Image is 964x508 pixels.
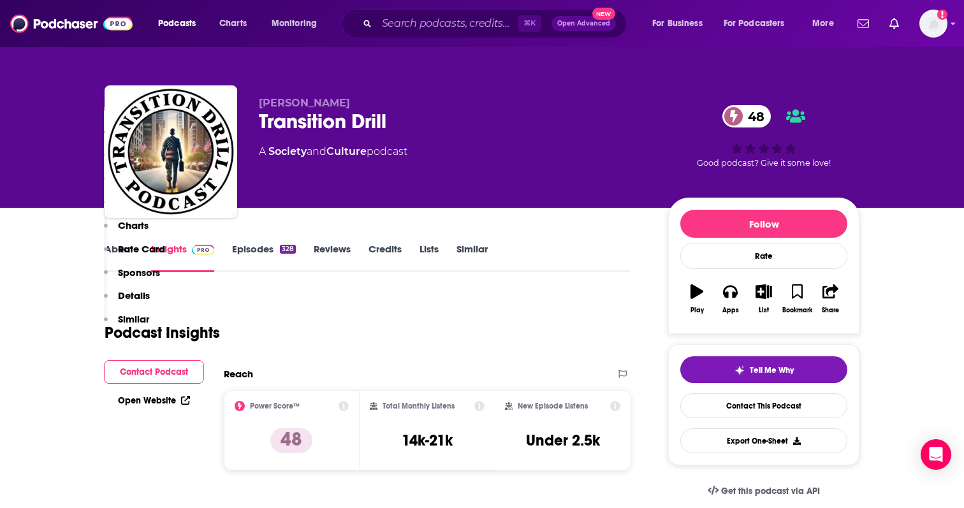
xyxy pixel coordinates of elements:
[680,356,847,383] button: tell me why sparkleTell Me Why
[668,97,859,176] div: 48Good podcast? Give it some love!
[780,276,814,322] button: Bookmark
[118,289,150,301] p: Details
[803,13,850,34] button: open menu
[680,210,847,238] button: Follow
[518,402,588,410] h2: New Episode Listens
[680,276,713,322] button: Play
[759,307,769,314] div: List
[118,266,160,279] p: Sponsors
[782,307,812,314] div: Bookmark
[118,243,165,255] p: Rate Card
[118,395,190,406] a: Open Website
[652,15,703,33] span: For Business
[354,9,639,38] div: Search podcasts, credits, & more...
[747,276,780,322] button: List
[118,313,149,325] p: Similar
[690,307,704,314] div: Play
[724,15,785,33] span: For Podcasters
[518,15,541,32] span: ⌘ K
[680,243,847,269] div: Rate
[721,486,820,497] span: Get this podcast via API
[919,10,947,38] img: User Profile
[921,439,951,470] div: Open Intercom Messenger
[219,15,247,33] span: Charts
[250,402,300,410] h2: Power Score™
[259,144,407,159] div: A podcast
[149,13,212,34] button: open menu
[377,13,518,34] input: Search podcasts, credits, & more...
[713,276,747,322] button: Apps
[107,88,235,215] img: Transition Drill
[104,266,160,290] button: Sponsors
[814,276,847,322] button: Share
[884,13,904,34] a: Show notifications dropdown
[232,243,296,272] a: Episodes328
[280,245,296,254] div: 328
[158,15,196,33] span: Podcasts
[259,97,350,109] span: [PERSON_NAME]
[272,15,317,33] span: Monitoring
[557,20,610,27] span: Open Advanced
[734,365,745,375] img: tell me why sparkle
[314,243,351,272] a: Reviews
[456,243,488,272] a: Similar
[526,431,600,450] h3: Under 2.5k
[697,158,831,168] span: Good podcast? Give it some love!
[919,10,947,38] button: Show profile menu
[270,428,312,453] p: 48
[369,243,402,272] a: Credits
[937,10,947,20] svg: Add a profile image
[852,13,874,34] a: Show notifications dropdown
[224,368,253,380] h2: Reach
[420,243,439,272] a: Lists
[680,393,847,418] a: Contact This Podcast
[268,145,307,157] a: Society
[307,145,326,157] span: and
[402,431,453,450] h3: 14k-21k
[383,402,455,410] h2: Total Monthly Listens
[10,11,133,36] img: Podchaser - Follow, Share and Rate Podcasts
[104,243,165,266] button: Rate Card
[104,360,204,384] button: Contact Podcast
[551,16,616,31] button: Open AdvancedNew
[919,10,947,38] span: Logged in as catefess
[722,307,739,314] div: Apps
[715,13,803,34] button: open menu
[211,13,254,34] a: Charts
[104,289,150,313] button: Details
[822,307,839,314] div: Share
[263,13,333,34] button: open menu
[592,8,615,20] span: New
[697,475,830,507] a: Get this podcast via API
[735,105,771,127] span: 48
[750,365,794,375] span: Tell Me Why
[326,145,367,157] a: Culture
[104,313,149,337] button: Similar
[722,105,771,127] a: 48
[812,15,834,33] span: More
[680,428,847,453] button: Export One-Sheet
[643,13,719,34] button: open menu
